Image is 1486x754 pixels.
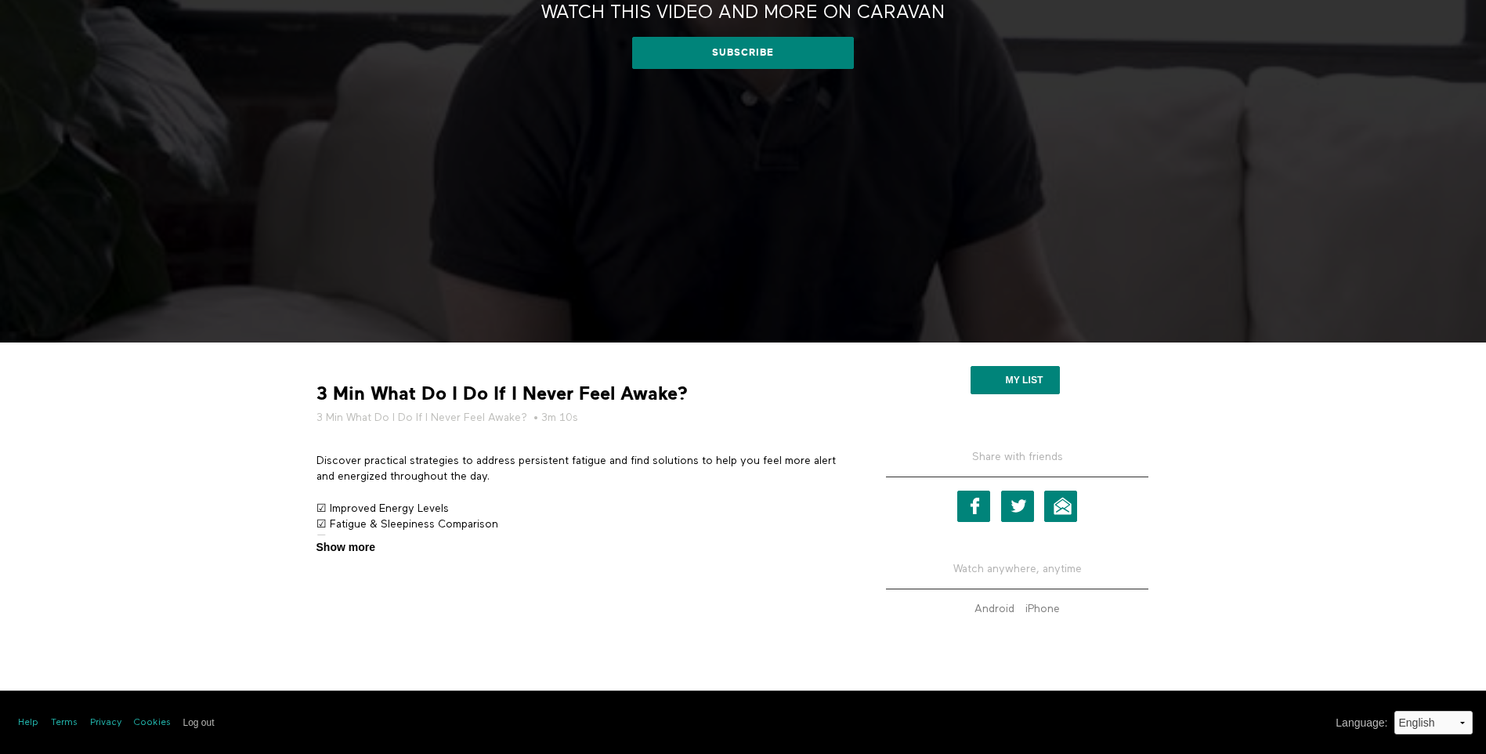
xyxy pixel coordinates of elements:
[316,410,841,426] h5: • 3m 10s
[18,716,38,730] a: Help
[316,410,527,426] a: 3 Min What Do I Do If I Never Feel Awake?
[183,717,215,728] input: Log out
[1021,604,1064,614] a: iPhone
[1044,491,1077,522] a: Email
[971,366,1059,394] button: My list
[51,716,78,730] a: Terms
[1001,491,1034,522] a: Twitter
[1336,715,1387,731] label: Language :
[974,604,1014,614] strong: Android
[316,539,375,556] span: Show more
[316,501,841,549] p: ☑ Improved Energy Levels ☑ Fatigue & Sleepiness Comparison ☑ Persistent Fatigue Awareness
[971,604,1018,614] a: Android
[541,1,945,25] h2: Watch this video and more on CARAVAN
[886,549,1148,589] h5: Watch anywhere, anytime
[316,382,688,406] strong: 3 Min What Do I Do If I Never Feel Awake?
[316,453,841,485] p: Discover practical strategies to address persistent fatigue and find solutions to help you feel m...
[1025,604,1060,614] strong: iPhone
[957,491,990,522] a: Facebook
[90,716,121,730] a: Privacy
[134,716,171,730] a: Cookies
[632,37,854,68] a: Subscribe
[886,449,1148,477] h5: Share with friends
